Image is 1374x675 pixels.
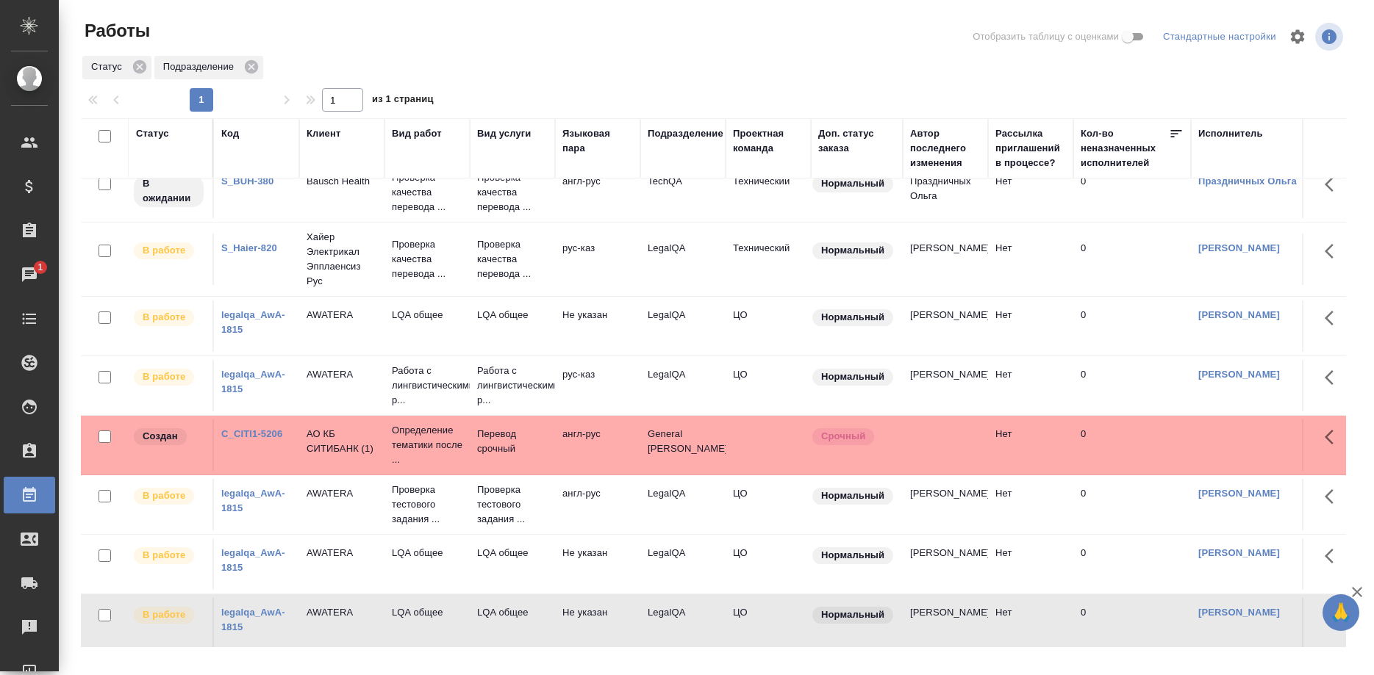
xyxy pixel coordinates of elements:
[91,59,127,74] p: Статус
[1316,234,1351,269] button: Здесь прячутся важные кнопки
[1198,369,1280,380] a: [PERSON_NAME]
[821,243,884,258] p: Нормальный
[143,243,185,258] p: В работе
[821,176,884,191] p: Нормальный
[562,126,633,156] div: Языковая пара
[988,538,1073,590] td: Нет
[81,19,150,43] span: Работы
[1073,300,1191,352] td: 0
[1073,234,1191,285] td: 0
[163,59,239,74] p: Подразделение
[477,483,548,527] p: Проверка тестового задания ...
[988,598,1073,649] td: Нет
[221,607,285,632] a: legalqa_AwA-1815
[82,56,151,79] div: Статус
[640,598,726,649] td: LegalQA
[477,237,548,281] p: Проверка качества перевода ...
[640,167,726,218] td: TechQA
[372,90,434,112] span: из 1 страниц
[1315,23,1346,51] span: Посмотреть информацию
[307,230,377,289] p: Хайер Электрикал Эпплаенсиз Рус
[1316,360,1351,395] button: Здесь прячутся важные кнопки
[1198,488,1280,499] a: [PERSON_NAME]
[1328,597,1353,628] span: 🙏
[821,548,884,563] p: Нормальный
[221,488,285,513] a: legalqa_AwA-1815
[307,546,377,560] p: AWATERA
[555,419,640,471] td: англ-рус
[821,488,884,503] p: Нормальный
[307,486,377,501] p: AWATERA
[221,547,285,573] a: legalqa_AwA-1815
[221,176,273,187] a: S_BUH-380
[648,126,723,141] div: Подразделение
[307,174,377,189] p: Bausch Health
[132,241,205,261] div: Исполнитель выполняет работу
[307,367,377,382] p: AWATERA
[392,126,442,141] div: Вид работ
[1198,607,1280,618] a: [PERSON_NAME]
[555,234,640,285] td: рус-каз
[392,605,462,620] p: LQA общее
[477,170,548,214] p: Проверка качества перевода ...
[307,605,377,620] p: AWATERA
[143,429,178,444] p: Создан
[477,126,532,141] div: Вид услуги
[392,170,462,214] p: Проверка качества перевода ...
[910,126,981,170] div: Автор последнего изменения
[903,167,988,218] td: Праздничных Ольга
[132,174,205,209] div: Исполнитель назначен, приступать к работе пока рано
[726,479,811,530] td: ЦО
[821,429,865,444] p: Срочный
[988,300,1073,352] td: Нет
[1316,419,1351,455] button: Здесь прячутся важные кнопки
[392,483,462,527] p: Проверка тестового задания ...
[988,360,1073,411] td: Нет
[1073,360,1191,411] td: 0
[29,260,51,275] span: 1
[477,546,548,560] p: LQA общее
[640,234,726,285] td: LegalQA
[221,428,282,439] a: C_CITI1-5206
[1159,26,1280,48] div: split button
[555,598,640,649] td: Не указан
[221,242,277,253] a: S_Haier-820
[221,126,239,141] div: Код
[143,310,185,325] p: В работе
[995,126,1066,170] div: Рассылка приглашений в процессе?
[903,538,988,590] td: [PERSON_NAME]
[392,308,462,322] p: LQA общее
[1081,126,1169,170] div: Кол-во неназначенных исполнителей
[132,427,205,447] div: Заказ еще не согласован с клиентом, искать исполнителей рано
[307,427,377,456] p: АО КБ СИТИБАНК (1)
[143,488,185,503] p: В работе
[988,234,1073,285] td: Нет
[307,126,340,141] div: Клиент
[1073,479,1191,530] td: 0
[555,300,640,352] td: Не указан
[640,300,726,352] td: LegalQA
[143,548,185,563] p: В работе
[555,167,640,218] td: англ-рус
[1316,300,1351,336] button: Здесь прячутся важные кнопки
[726,167,811,218] td: Технический
[477,605,548,620] p: LQA общее
[903,360,988,411] td: [PERSON_NAME]
[726,300,811,352] td: ЦО
[1316,598,1351,633] button: Здесь прячутся важные кнопки
[1198,176,1297,187] a: Праздничных Ольга
[726,598,811,649] td: ЦО
[221,369,285,394] a: legalqa_AwA-1815
[4,256,55,293] a: 1
[477,308,548,322] p: LQA общее
[1280,19,1315,54] span: Настроить таблицу
[154,56,263,79] div: Подразделение
[477,364,548,408] p: Работа с лингвистическими р...
[1073,419,1191,471] td: 0
[132,486,205,506] div: Исполнитель выполняет работу
[555,360,640,411] td: рус-каз
[1316,479,1351,514] button: Здесь прячутся важные кнопки
[307,308,377,322] p: AWATERA
[392,364,462,408] p: Работа с лингвистическими р...
[132,308,205,328] div: Исполнитель выполняет работу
